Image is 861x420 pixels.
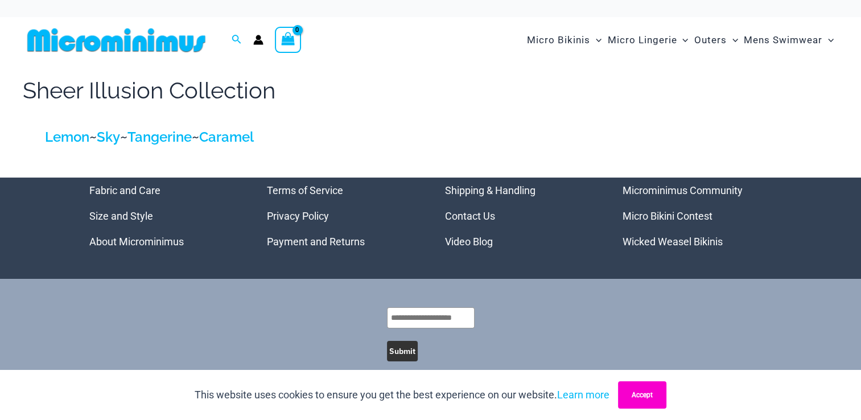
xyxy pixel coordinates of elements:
span: Micro Bikinis [527,26,590,55]
a: Fabric and Care [89,184,160,196]
a: View Shopping Cart, empty [275,27,301,53]
button: Submit [387,341,418,361]
nav: Menu [267,178,417,254]
span: Menu Toggle [822,26,834,55]
span: Menu Toggle [590,26,602,55]
span: Menu Toggle [727,26,738,55]
h4: ~ ~ ~ [23,129,275,146]
a: Mens SwimwearMenu ToggleMenu Toggle [741,23,837,57]
a: Wicked Weasel Bikinis [623,236,723,248]
a: Shipping & Handling [445,184,535,196]
a: Lemon [45,129,89,145]
a: Search icon link [232,33,242,47]
a: OutersMenu ToggleMenu Toggle [691,23,741,57]
a: Privacy Policy [267,210,329,222]
aside: Footer Widget 2 [267,178,417,254]
aside: Footer Widget 1 [89,178,239,254]
h1: Sheer Illusion Collection [23,75,275,106]
a: Sky [97,129,120,145]
nav: Menu [445,178,595,254]
a: Account icon link [253,35,263,45]
a: Microminimus Community [623,184,743,196]
nav: Menu [623,178,772,254]
a: Contact Us [445,210,495,222]
a: About Microminimus [89,236,184,248]
a: Tangerine [127,129,192,145]
aside: Footer Widget 3 [445,178,595,254]
button: Accept [618,381,666,409]
a: Micro BikinisMenu ToggleMenu Toggle [524,23,604,57]
a: Terms of Service [267,184,343,196]
a: Micro LingerieMenu ToggleMenu Toggle [604,23,691,57]
span: Menu Toggle [677,26,688,55]
nav: Menu [89,178,239,254]
a: Caramel [199,129,254,145]
nav: Site Navigation [522,21,838,59]
aside: Footer Widget 4 [623,178,772,254]
span: Mens Swimwear [744,26,822,55]
a: Micro Bikini Contest [623,210,712,222]
img: MM SHOP LOGO FLAT [23,27,210,53]
span: Outers [694,26,727,55]
a: Learn more [557,389,609,401]
p: This website uses cookies to ensure you get the best experience on our website. [195,386,609,403]
a: Video Blog [445,236,493,248]
span: Micro Lingerie [607,26,677,55]
a: Size and Style [89,210,153,222]
a: Payment and Returns [267,236,365,248]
